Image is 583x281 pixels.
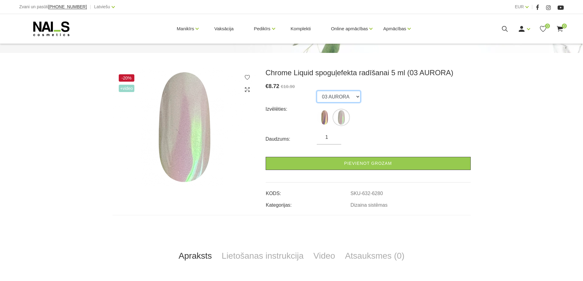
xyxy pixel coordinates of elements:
[331,17,368,41] a: Online apmācības
[545,24,550,28] span: 0
[269,83,279,89] span: 8.72
[317,110,332,125] img: ...
[562,24,567,28] span: 0
[383,17,406,41] a: Apmācības
[48,5,87,9] a: [PHONE_NUMBER]
[281,84,295,89] s: €10.90
[48,4,87,9] span: [PHONE_NUMBER]
[350,202,387,208] a: Dizaina sistēmas
[94,3,110,10] a: Latviešu
[266,134,317,144] div: Daudzums:
[266,68,471,77] h3: Chrome Liquid spoguļefekta radīšanai 5 ml (03 AURORA)
[217,246,308,266] a: Lietošanas instrukcija
[209,14,238,43] a: Vaksācija
[177,17,194,41] a: Manikīrs
[556,25,564,33] a: 0
[266,186,350,197] td: KODS:
[266,157,471,170] a: Pievienot grozam
[119,85,135,92] span: +Video
[532,3,533,11] span: |
[340,246,409,266] a: Atsauksmes (0)
[90,3,91,11] span: |
[539,25,547,33] a: 0
[266,83,269,89] span: €
[350,191,383,196] a: SKU-632-6280
[308,246,340,266] a: Video
[266,197,350,209] td: Kategorijas:
[334,110,349,125] img: ...
[119,74,135,82] span: -20%
[113,68,256,186] img: Chrome Liquid spoguļefekta radīšanai 5 ml
[254,17,270,41] a: Pedikīrs
[174,246,217,266] a: Apraksts
[19,3,87,11] div: Zvani un pasūti
[266,104,317,114] div: Izvēlēties:
[286,14,316,43] a: Komplekti
[515,3,524,10] a: EUR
